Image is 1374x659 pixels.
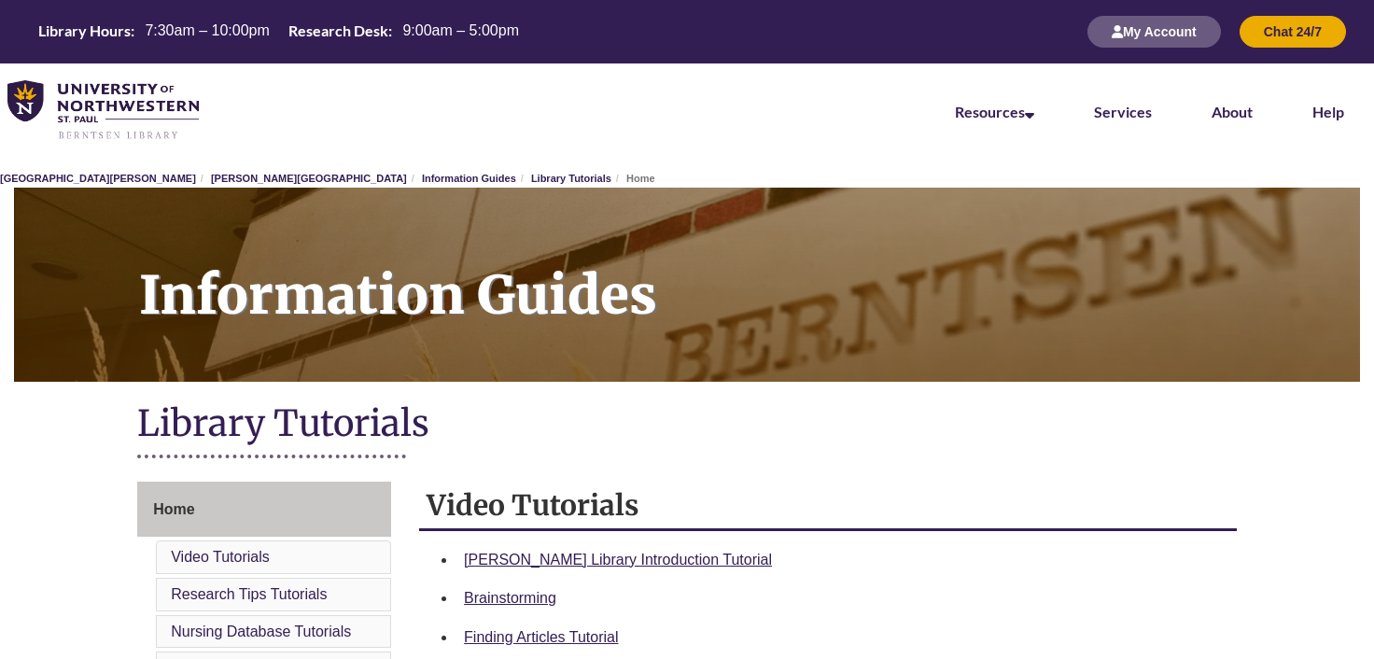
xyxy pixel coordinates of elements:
[145,22,269,38] span: 7:30am – 10:00pm
[1212,103,1253,120] a: About
[281,21,395,41] th: Research Desk:
[14,188,1360,382] a: Information Guides
[119,188,1360,358] h1: Information Guides
[7,80,199,141] img: UNWSP Library Logo
[464,590,556,606] a: Brainstorming
[171,624,351,639] a: Nursing Database Tutorials
[955,103,1034,120] a: Resources
[1087,16,1221,48] button: My Account
[31,21,526,41] table: Hours Today
[1240,16,1346,48] button: Chat 24/7
[137,482,391,538] a: Home
[1087,23,1221,39] a: My Account
[171,586,327,602] a: Research Tips Tutorials
[211,173,407,184] a: [PERSON_NAME][GEOGRAPHIC_DATA]
[153,501,194,517] span: Home
[1312,103,1344,120] a: Help
[31,21,137,41] th: Library Hours:
[402,22,519,38] span: 9:00am – 5:00pm
[531,173,611,184] a: Library Tutorials
[611,171,655,188] li: Home
[171,549,270,565] a: Video Tutorials
[464,629,618,645] a: Finding Articles Tutorial
[422,173,516,184] a: Information Guides
[137,400,1237,450] h1: Library Tutorials
[31,21,526,43] a: Hours Today
[464,552,772,568] a: [PERSON_NAME] Library Introduction Tutorial
[1240,23,1346,39] a: Chat 24/7
[1094,103,1152,120] a: Services
[419,482,1237,531] h2: Video Tutorials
